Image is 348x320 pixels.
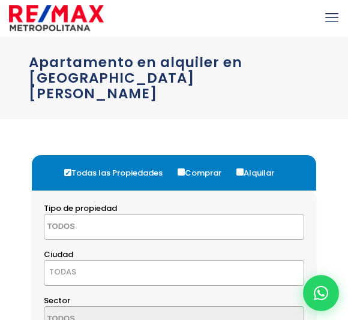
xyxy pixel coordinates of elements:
a: RE/MAX Metropolitana [9,3,104,33]
a: mobile menu [322,8,342,28]
label: Todas las Propiedades [61,161,175,185]
input: Todas las Propiedades [64,169,71,176]
label: Alquilar [233,161,286,185]
img: remax-metropolitana-logo [9,3,104,33]
span: TODAS [49,266,76,277]
span: Ciudad [44,249,73,260]
span: Tipo de propiedad [44,203,117,214]
h1: Apartamento en alquiler en [GEOGRAPHIC_DATA][PERSON_NAME] [29,55,319,101]
span: TODAS [44,260,304,286]
span: Sector [44,295,70,306]
input: Comprar [178,168,185,176]
label: Comprar [175,161,233,185]
input: Alquilar [236,168,244,176]
textarea: Search [44,215,146,240]
span: TODAS [44,264,304,280]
